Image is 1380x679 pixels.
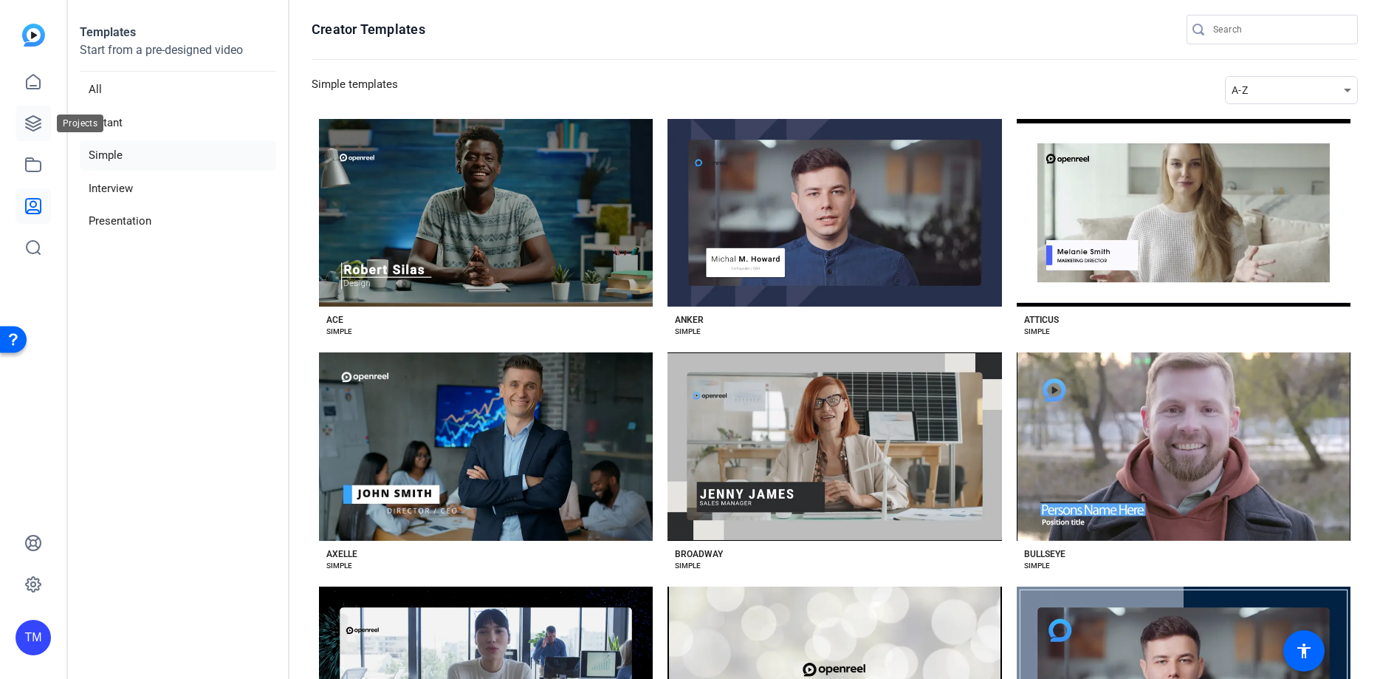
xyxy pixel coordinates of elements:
li: Presentation [80,206,276,236]
button: Template image [1017,119,1350,307]
h1: Creator Templates [312,21,425,38]
div: SIMPLE [326,560,352,572]
div: AXELLE [326,548,357,560]
li: All [80,75,276,105]
button: Template image [667,352,1001,540]
div: TM [16,620,51,655]
p: Start from a pre-designed video [80,41,276,72]
mat-icon: accessibility [1295,642,1313,660]
div: Projects [57,115,103,132]
div: BULLSEYE [1024,548,1065,560]
div: ANKER [675,314,704,326]
div: SIMPLE [1024,560,1050,572]
li: Simple [80,140,276,171]
span: A-Z [1232,84,1248,96]
button: Template image [667,119,1001,307]
button: Template image [319,352,653,540]
div: SIMPLE [675,560,701,572]
li: Instant [80,108,276,138]
div: ACE [326,314,343,326]
div: SIMPLE [326,326,352,338]
input: Search [1213,21,1346,38]
div: SIMPLE [1024,326,1050,338]
h3: Simple templates [312,76,398,104]
div: ATTICUS [1024,314,1059,326]
div: BROADWAY [675,548,723,560]
strong: Templates [80,25,136,39]
button: Template image [319,119,653,307]
img: blue-gradient.svg [22,24,45,47]
li: Interview [80,174,276,204]
button: Template image [1017,352,1350,540]
div: SIMPLE [675,326,701,338]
